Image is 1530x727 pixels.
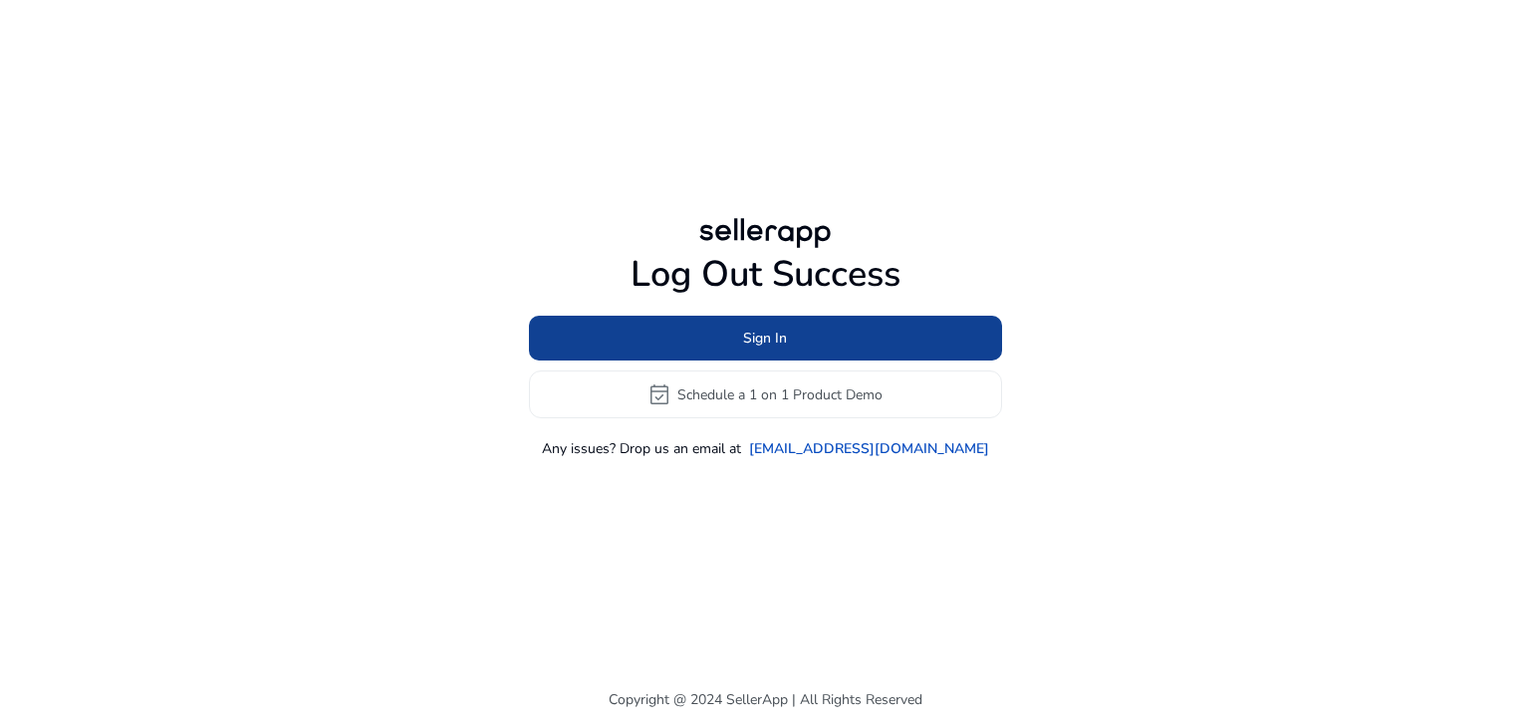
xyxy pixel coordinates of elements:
[743,328,787,349] span: Sign In
[529,253,1002,296] h1: Log Out Success
[542,438,741,459] p: Any issues? Drop us an email at
[749,438,989,459] a: [EMAIL_ADDRESS][DOMAIN_NAME]
[529,370,1002,418] button: event_availableSchedule a 1 on 1 Product Demo
[647,382,671,406] span: event_available
[529,316,1002,361] button: Sign In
